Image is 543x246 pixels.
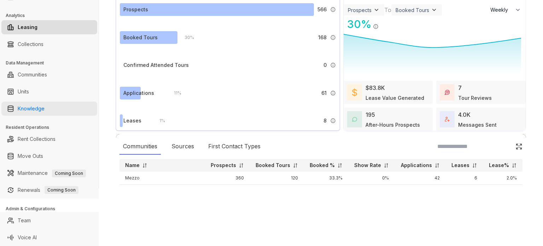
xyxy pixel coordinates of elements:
span: 8 [323,117,327,125]
li: Renewals [1,183,97,197]
span: 0 [323,61,327,69]
div: Tour Reviews [458,94,492,102]
img: Info [330,90,336,96]
li: Units [1,85,97,99]
td: 7 [395,185,445,198]
td: 2.0% [483,172,522,185]
img: sorting [239,163,244,168]
div: Booked Tours [396,7,429,13]
a: Collections [18,37,43,51]
img: Info [373,24,379,29]
span: Weekly [490,6,512,13]
div: Sources [168,138,198,155]
div: After-Hours Prospects [366,121,420,128]
p: Show Rate [354,162,381,169]
img: Click Icon [515,143,522,150]
img: sorting [142,163,147,168]
img: sorting [472,163,477,168]
td: [GEOGRAPHIC_DATA] Apartments [119,185,204,198]
div: Applications [123,89,154,97]
h3: Analytics [6,12,99,19]
div: Messages Sent [458,121,497,128]
li: Maintenance [1,166,97,180]
li: Rent Collections [1,132,97,146]
div: 4.0K [458,110,471,119]
img: Info [330,62,336,68]
img: Info [330,35,336,40]
div: 30 % [177,34,194,41]
a: Voice AI [18,230,37,245]
a: Rent Collections [18,132,56,146]
p: Applications [401,162,432,169]
h3: Resident Operations [6,124,99,131]
td: 0% [348,172,395,185]
li: Voice AI [1,230,97,245]
li: Collections [1,37,97,51]
p: Prospects [211,162,236,169]
span: Coming Soon [52,170,86,177]
li: Communities [1,68,97,82]
td: 19 [250,185,304,198]
div: Communities [119,138,161,155]
a: Communities [18,68,47,82]
a: Team [18,213,31,228]
li: Move Outs [1,149,97,163]
a: Move Outs [18,149,43,163]
img: sorting [434,163,440,168]
img: LeaseValue [352,88,357,97]
div: Prospects [123,6,148,13]
img: sorting [512,163,517,168]
img: Info [330,7,336,12]
div: $83.8K [366,84,385,92]
img: sorting [384,163,389,168]
div: Booked Tours [123,34,158,41]
span: 168 [318,34,327,41]
td: 1.0% [483,185,522,198]
button: Weekly [486,4,526,16]
a: Units [18,85,29,99]
img: sorting [337,163,343,168]
li: Leasing [1,20,97,34]
div: 30 % [344,16,372,32]
div: To [384,6,391,14]
li: Team [1,213,97,228]
p: Booked Tours [256,162,290,169]
td: 42 [395,172,445,185]
img: TotalFum [445,117,450,122]
img: SearchIcon [501,143,507,149]
a: Leasing [18,20,37,34]
img: ViewFilterArrow [373,6,380,13]
td: 120 [250,172,304,185]
li: Knowledge [1,102,97,116]
h3: Data Management [6,60,99,66]
div: 1 % [152,117,165,125]
p: Booked % [310,162,335,169]
div: Prospects [348,7,372,13]
td: 0% [348,185,395,198]
td: 1 [445,185,483,198]
td: Mezzo [119,172,204,185]
td: 33.3% [304,172,348,185]
a: RenewalsComing Soon [18,183,78,197]
img: Info [330,118,336,124]
span: 566 [317,6,327,13]
span: Coming Soon [45,186,78,194]
div: 11 % [167,89,181,97]
p: Lease% [489,162,509,169]
h3: Admin & Configurations [6,206,99,212]
img: sorting [293,163,298,168]
img: ViewFilterArrow [431,6,438,13]
div: Confirmed Attended Tours [123,61,189,69]
p: Name [125,162,140,169]
a: Knowledge [18,102,45,116]
td: 21.1% [304,185,348,198]
span: 61 [321,89,327,97]
td: 6 [445,172,483,185]
img: TourReviews [445,90,450,95]
div: Leases [123,117,141,125]
td: 90 [204,185,249,198]
img: Click Icon [379,17,389,28]
div: Lease Value Generated [366,94,424,102]
div: 195 [366,110,375,119]
div: 7 [458,84,462,92]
